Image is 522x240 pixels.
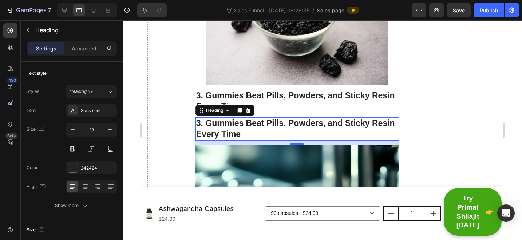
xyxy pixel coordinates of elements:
[27,125,46,134] div: Size
[48,6,51,15] p: 7
[54,70,256,92] p: 3. Gummies Beat Pills, Powders, and Sticky Resin Every Time
[81,165,115,171] div: 242424
[497,204,515,222] div: Open Intercom Messenger
[66,85,117,98] button: Heading 3*
[72,45,96,52] p: Advanced
[54,69,257,93] h2: Rich Text Editor. Editing area: main
[447,3,471,17] button: Save
[27,199,117,212] button: Show more
[312,7,314,14] span: /
[81,107,115,114] div: Sans-serif
[474,3,504,17] button: Publish
[284,186,298,200] button: increment
[3,3,54,17] button: 7
[35,26,114,34] p: Heading
[54,97,257,120] h2: 3. Gummies Beat Pills, Powders, and Sticky Resin Every Time
[7,77,17,83] div: 450
[233,7,311,14] span: Sales Funnel - [DATE] 08:26:35
[27,225,46,235] div: Size
[137,3,167,17] div: Undo/Redo
[27,107,36,114] div: Font
[69,88,93,95] span: Heading 3*
[453,7,465,13] span: Save
[317,7,344,14] span: Sales page
[302,168,360,215] a: Try Primal Shilajit [DATE]
[5,133,17,139] div: Beta
[256,186,284,200] input: quantity
[36,45,56,52] p: Settings
[63,87,83,93] div: Heading
[142,20,503,240] iframe: Design area
[27,88,39,95] div: Styles
[480,7,498,14] div: Publish
[55,202,89,209] div: Show more
[242,186,256,200] button: decrement
[311,174,341,210] p: Try Primal Shilajit [DATE]
[27,182,47,192] div: Align
[27,164,38,171] div: Color
[27,70,47,77] div: Text style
